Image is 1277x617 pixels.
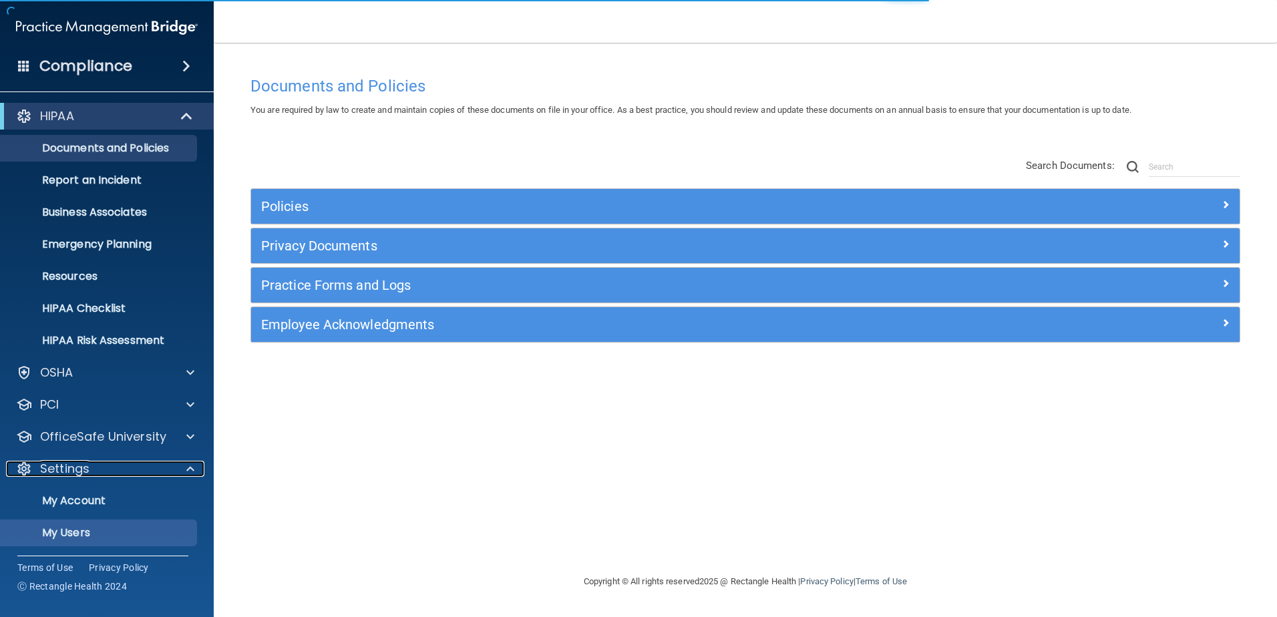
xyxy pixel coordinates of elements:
[261,274,1230,296] a: Practice Forms and Logs
[9,270,191,283] p: Resources
[9,526,191,540] p: My Users
[16,108,194,124] a: HIPAA
[502,560,989,603] div: Copyright © All rights reserved 2025 @ Rectangle Health | |
[17,561,73,574] a: Terms of Use
[16,461,194,477] a: Settings
[261,238,982,253] h5: Privacy Documents
[17,580,127,593] span: Ⓒ Rectangle Health 2024
[40,397,59,413] p: PCI
[40,108,74,124] p: HIPAA
[9,494,191,507] p: My Account
[16,365,194,381] a: OSHA
[261,235,1230,256] a: Privacy Documents
[261,278,982,292] h5: Practice Forms and Logs
[250,77,1240,95] h4: Documents and Policies
[1149,157,1240,177] input: Search
[9,174,191,187] p: Report an Incident
[9,302,191,315] p: HIPAA Checklist
[16,14,198,41] img: PMB logo
[40,365,73,381] p: OSHA
[9,334,191,347] p: HIPAA Risk Assessment
[9,206,191,219] p: Business Associates
[9,142,191,155] p: Documents and Policies
[1127,161,1139,173] img: ic-search.3b580494.png
[16,429,194,445] a: OfficeSafe University
[261,199,982,214] h5: Policies
[250,105,1131,115] span: You are required by law to create and maintain copies of these documents on file in your office. ...
[261,317,982,332] h5: Employee Acknowledgments
[9,238,191,251] p: Emergency Planning
[261,196,1230,217] a: Policies
[1026,160,1115,172] span: Search Documents:
[89,561,149,574] a: Privacy Policy
[40,429,166,445] p: OfficeSafe University
[856,576,907,586] a: Terms of Use
[261,314,1230,335] a: Employee Acknowledgments
[40,461,89,477] p: Settings
[39,57,132,75] h4: Compliance
[16,397,194,413] a: PCI
[800,576,853,586] a: Privacy Policy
